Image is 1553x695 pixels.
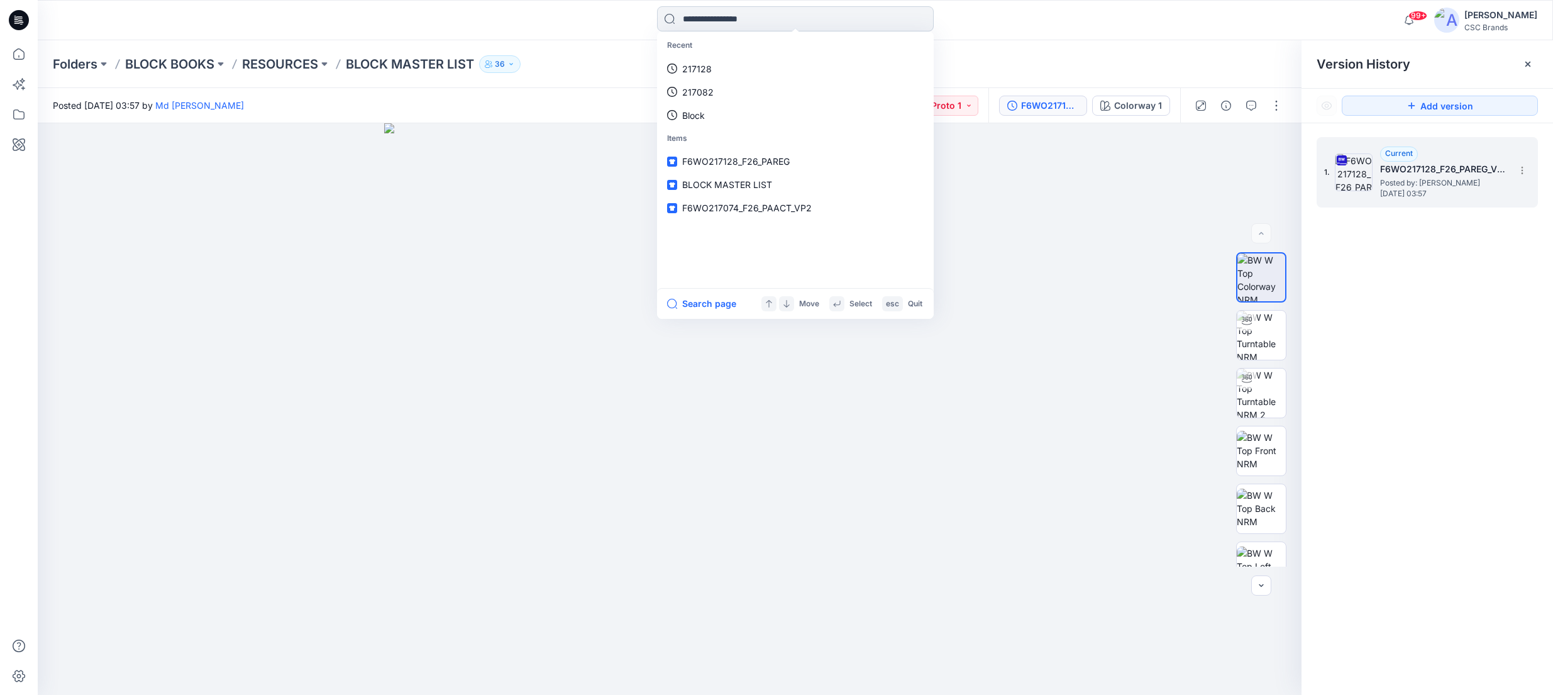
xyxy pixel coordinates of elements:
span: 99+ [1408,11,1427,21]
img: BW W Top Back NRM [1237,489,1286,528]
h5: F6WO217128_F26_PAREG_VP1 [1380,162,1506,177]
span: F6WO217128_F26_PAREG [682,156,790,167]
a: RESOURCES [242,55,318,73]
img: BW W Top Front NRM [1237,431,1286,470]
p: BLOCK MASTER LIST [346,55,474,73]
a: F6WO217074_F26_PAACT_VP2 [660,196,931,220]
button: F6WO217128_F26_PAREG_VP1 [999,96,1087,116]
span: F6WO217074_F26_PAACT_VP2 [682,203,812,213]
p: esc [886,297,899,311]
p: Move [799,297,819,311]
a: BLOCK BOOKS [125,55,214,73]
a: 217128 [660,57,931,81]
a: Block [660,104,931,127]
button: Show Hidden Versions [1317,96,1337,116]
button: Add version [1342,96,1538,116]
button: Close [1523,59,1533,69]
button: Search page [667,296,736,311]
img: F6WO217128_F26_PAREG_VP1 [1335,153,1373,191]
img: BW W Top Colorway NRM [1237,253,1285,301]
p: Recent [660,34,931,57]
span: Current [1385,148,1413,158]
a: 217082 [660,81,931,104]
div: CSC Brands [1464,23,1537,32]
p: Quit [908,297,922,311]
p: 36 [495,57,505,71]
button: Details [1216,96,1236,116]
p: 217128 [682,62,712,75]
img: eyJhbGciOiJIUzI1NiIsImtpZCI6IjAiLCJzbHQiOiJzZXMiLCJ0eXAiOiJKV1QifQ.eyJkYXRhIjp7InR5cGUiOiJzdG9yYW... [384,123,956,695]
img: BW W Top Turntable NRM [1237,311,1286,360]
span: 1. [1324,167,1330,178]
a: BLOCK MASTER LIST [660,173,931,196]
a: F6WO217128_F26_PAREG [660,150,931,173]
p: Block [682,109,705,122]
a: Md [PERSON_NAME] [155,100,244,111]
span: BLOCK MASTER LIST [682,179,772,190]
img: avatar [1434,8,1459,33]
p: Items [660,127,931,150]
span: Version History [1317,57,1410,72]
img: BW W Top Left NRM [1237,547,1286,586]
span: Posted by: Md Mawdud [1380,177,1506,189]
button: 36 [479,55,521,73]
button: Colorway 1 [1092,96,1170,116]
p: Select [849,297,872,311]
a: Folders [53,55,97,73]
span: [DATE] 03:57 [1380,189,1506,198]
img: BW W Top Turntable NRM 2 [1237,369,1286,418]
div: Colorway 1 [1114,99,1162,113]
p: 217082 [682,86,714,99]
div: F6WO217128_F26_PAREG_VP1 [1021,99,1079,113]
div: [PERSON_NAME] [1464,8,1537,23]
span: Posted [DATE] 03:57 by [53,99,244,112]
